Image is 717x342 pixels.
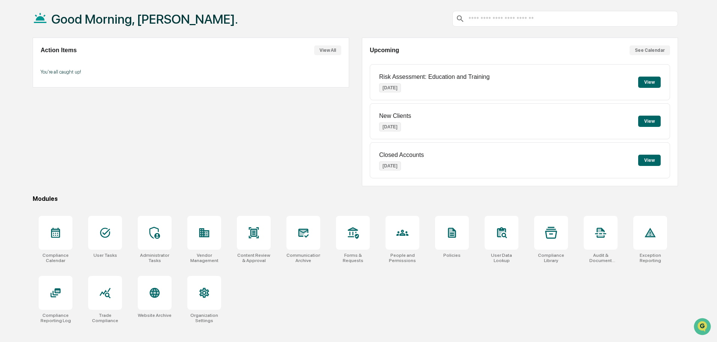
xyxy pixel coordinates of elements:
span: Pylon [75,127,91,133]
p: How can we help? [8,16,137,28]
p: [DATE] [379,161,401,170]
button: View All [314,45,341,55]
p: [DATE] [379,83,401,92]
div: Trade Compliance [88,313,122,323]
a: 🗄️Attestations [51,92,96,105]
div: Forms & Requests [336,253,370,263]
div: 🖐️ [8,95,14,101]
p: New Clients [379,113,411,119]
h2: Action Items [41,47,77,54]
a: 🔎Data Lookup [5,106,50,119]
div: Audit & Document Logs [584,253,618,263]
div: User Tasks [93,253,117,258]
button: See Calendar [630,45,670,55]
div: Vendor Management [187,253,221,263]
div: Start new chat [26,57,123,65]
div: Modules [33,195,678,202]
button: Start new chat [128,60,137,69]
a: Powered byPylon [53,127,91,133]
p: You're all caught up! [41,69,341,75]
div: Administrator Tasks [138,253,172,263]
div: Content Review & Approval [237,253,271,263]
div: User Data Lookup [485,253,518,263]
div: We're available if you need us! [26,65,95,71]
p: Risk Assessment: Education and Training [379,74,490,80]
span: Data Lookup [15,109,47,116]
div: Policies [443,253,461,258]
button: View [638,155,661,166]
div: 🔎 [8,110,14,116]
div: Compliance Calendar [39,253,72,263]
h2: Upcoming [370,47,399,54]
img: 1746055101610-c473b297-6a78-478c-a979-82029cc54cd1 [8,57,21,71]
p: Closed Accounts [379,152,424,158]
div: Compliance Library [534,253,568,263]
h1: Good Morning, [PERSON_NAME]. [51,12,238,27]
div: People and Permissions [386,253,419,263]
a: 🖐️Preclearance [5,92,51,105]
iframe: Open customer support [693,317,713,337]
div: Website Archive [138,313,172,318]
button: View [638,116,661,127]
p: [DATE] [379,122,401,131]
div: Communications Archive [286,253,320,263]
div: Compliance Reporting Log [39,313,72,323]
div: Exception Reporting [633,253,667,263]
button: View [638,77,661,88]
div: 🗄️ [54,95,60,101]
span: Preclearance [15,95,48,102]
div: Organization Settings [187,313,221,323]
span: Attestations [62,95,93,102]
